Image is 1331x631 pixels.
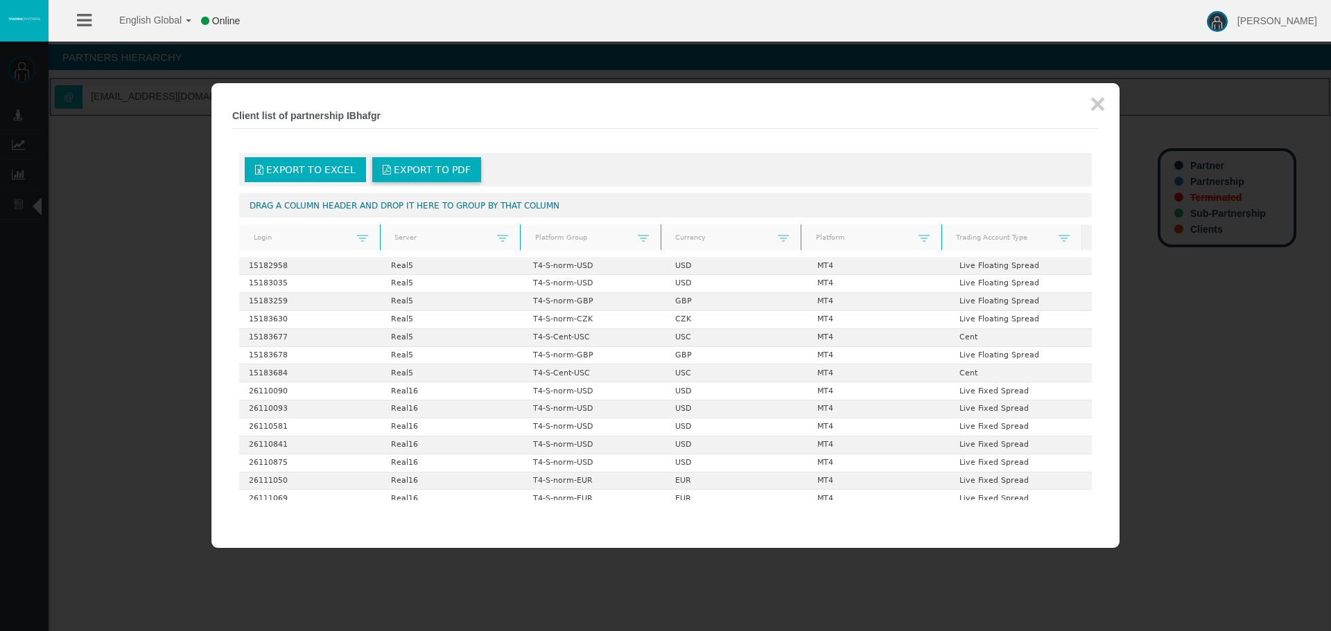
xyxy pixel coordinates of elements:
td: Live Fixed Spread [950,382,1092,400]
td: Live Fixed Spread [950,418,1092,436]
td: T4-S-norm-USD [523,418,665,436]
td: MT4 [808,364,950,382]
td: T4-S-norm-USD [523,400,665,418]
td: T4-S-norm-GBP [523,293,665,311]
td: 15182958 [239,257,381,275]
td: Real5 [381,275,523,293]
td: 26110093 [239,400,381,418]
td: Live Fixed Spread [950,472,1092,490]
td: USD [665,436,808,454]
td: USD [665,418,808,436]
td: Cent [950,329,1092,347]
td: USC [665,364,808,382]
span: Online [212,15,240,26]
td: T4-S-norm-USD [523,257,665,275]
td: EUR [665,472,808,490]
td: MT4 [808,418,950,436]
td: 26110841 [239,436,381,454]
td: MT4 [808,436,950,454]
td: Live Floating Spread [950,275,1092,293]
td: T4-S-norm-USD [523,436,665,454]
td: USD [665,454,808,472]
td: 15183259 [239,293,381,311]
td: Cent [950,364,1092,382]
td: 15183677 [239,329,381,347]
td: 26111069 [239,490,381,507]
td: USD [665,275,808,293]
td: Real16 [381,472,523,490]
td: Real5 [381,257,523,275]
td: MT4 [808,293,950,311]
td: USD [665,382,808,400]
a: Platform Group [526,229,637,247]
td: MT4 [808,454,950,472]
td: Real16 [381,418,523,436]
span: English Global [101,15,182,26]
td: Live Fixed Spread [950,490,1092,507]
td: Live Fixed Spread [950,436,1092,454]
td: 26111050 [239,472,381,490]
img: user-image [1207,11,1228,32]
td: Real5 [381,347,523,365]
td: Live Floating Spread [950,257,1092,275]
td: MT4 [808,400,950,418]
td: Real16 [381,454,523,472]
td: GBP [665,293,808,311]
td: 15183630 [239,311,381,329]
a: Export to PDF [372,157,481,182]
b: Client list of partnership IBhafgr [232,110,381,121]
td: T4-S-norm-USD [523,275,665,293]
td: MT4 [808,382,950,400]
a: Currency [667,229,778,247]
td: Real16 [381,436,523,454]
img: logo.svg [7,16,42,21]
td: MT4 [808,490,950,507]
td: 26110875 [239,454,381,472]
td: 15183035 [239,275,381,293]
a: Trading Account Type [948,229,1059,247]
td: T4-S-norm-GBP [523,347,665,365]
td: T4-S-Cent-USC [523,364,665,382]
td: MT4 [808,347,950,365]
span: Export to PDF [394,164,471,175]
td: Real5 [381,311,523,329]
td: Real16 [381,400,523,418]
td: T4-S-norm-CZK [523,311,665,329]
div: Drag a column header and drop it here to group by that column [239,193,1092,217]
td: MT4 [808,275,950,293]
td: 26110090 [239,382,381,400]
a: Platform [807,229,918,247]
td: T4-S-norm-USD [523,382,665,400]
td: Live Floating Spread [950,347,1092,365]
td: T4-S-Cent-USC [523,329,665,347]
td: USD [665,400,808,418]
td: Live Fixed Spread [950,454,1092,472]
td: MT4 [808,329,950,347]
td: MT4 [808,257,950,275]
button: × [1090,90,1106,118]
td: Live Floating Spread [950,293,1092,311]
td: T4-S-norm-USD [523,454,665,472]
td: T4-S-norm-EUR [523,472,665,490]
td: Live Floating Spread [950,311,1092,329]
td: Live Fixed Spread [950,400,1092,418]
td: CZK [665,311,808,329]
a: Export to Excel [245,157,366,182]
td: Real5 [381,329,523,347]
td: Real5 [381,364,523,382]
td: Real5 [381,293,523,311]
td: 15183678 [239,347,381,365]
td: 15183684 [239,364,381,382]
td: USD [665,257,808,275]
td: Real16 [381,490,523,507]
td: EUR [665,490,808,507]
td: 26110581 [239,418,381,436]
td: USC [665,329,808,347]
td: GBP [665,347,808,365]
span: [PERSON_NAME] [1237,15,1317,26]
td: Real16 [381,382,523,400]
a: Server [386,229,497,247]
td: T4-S-norm-EUR [523,490,665,507]
td: MT4 [808,311,950,329]
td: MT4 [808,472,950,490]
